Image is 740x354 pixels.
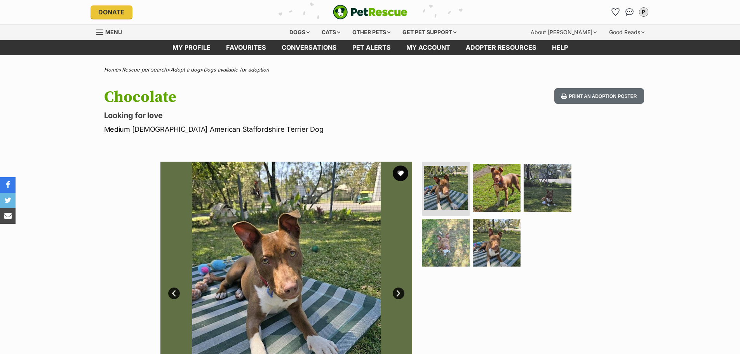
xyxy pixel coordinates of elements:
a: Adopter resources [458,40,544,55]
a: Favourites [609,6,622,18]
a: My account [399,40,458,55]
div: Good Reads [604,24,650,40]
a: Conversations [623,6,636,18]
a: Adopt a dog [171,66,200,73]
a: Pet alerts [345,40,399,55]
img: Photo of Chocolate [524,164,571,212]
a: PetRescue [333,5,407,19]
div: About [PERSON_NAME] [525,24,602,40]
img: logo-e224e6f780fb5917bec1dbf3a21bbac754714ae5b6737aabdf751b685950b380.svg [333,5,407,19]
p: Looking for love [104,110,433,121]
a: Help [544,40,576,55]
a: Dogs available for adoption [204,66,269,73]
button: favourite [393,166,408,181]
a: conversations [274,40,345,55]
a: Next [393,288,404,299]
img: Photo of Chocolate [473,219,521,267]
div: P [640,8,648,16]
button: Print an adoption poster [554,88,644,104]
div: Dogs [284,24,315,40]
div: Other pets [347,24,396,40]
img: chat-41dd97257d64d25036548639549fe6c8038ab92f7586957e7f3b1b290dea8141.svg [625,8,634,16]
a: Donate [91,5,132,19]
img: Photo of Chocolate [473,164,521,212]
img: Photo of Chocolate [424,166,468,210]
button: My account [637,6,650,18]
a: My profile [165,40,218,55]
ul: Account quick links [609,6,650,18]
h1: Chocolate [104,88,433,106]
a: Menu [96,24,127,38]
a: Favourites [218,40,274,55]
a: Home [104,66,118,73]
span: Menu [105,29,122,35]
a: Prev [168,288,180,299]
img: Photo of Chocolate [422,219,470,267]
div: Cats [316,24,346,40]
div: > > > [85,67,656,73]
div: Get pet support [397,24,462,40]
p: Medium [DEMOGRAPHIC_DATA] American Staffordshire Terrier Dog [104,124,433,134]
a: Rescue pet search [122,66,167,73]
